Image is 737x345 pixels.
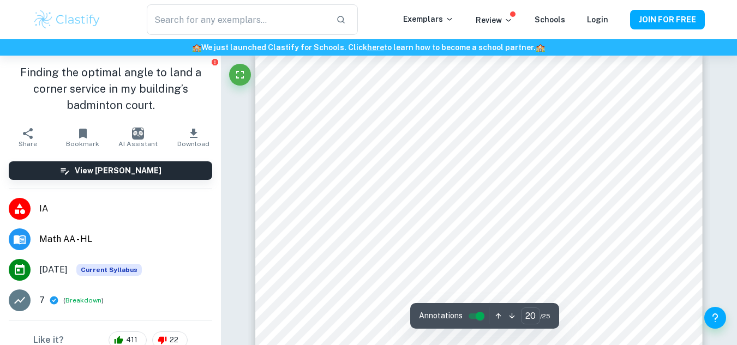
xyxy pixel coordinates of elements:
button: Fullscreen [229,64,251,86]
span: 🏫 [192,43,201,52]
a: Login [587,15,608,24]
div: This exemplar is based on the current syllabus. Feel free to refer to it for inspiration/ideas wh... [76,264,142,276]
span: ( ) [63,295,104,306]
span: [DATE] [39,263,68,276]
h1: Finding the optimal angle to land a corner service in my building’s badminton court. [9,64,212,113]
h6: We just launched Clastify for Schools. Click to learn how to become a school partner. [2,41,735,53]
button: AI Assistant [111,122,166,153]
button: Download [166,122,221,153]
span: Bookmark [66,140,99,148]
span: / 25 [540,311,550,321]
span: Math AA - HL [39,233,212,246]
a: Schools [535,15,565,24]
h6: View [PERSON_NAME] [75,165,161,177]
p: Review [476,14,513,26]
span: Annotations [419,310,463,322]
span: Download [177,140,209,148]
p: Exemplars [403,13,454,25]
button: Breakdown [65,295,101,305]
img: Clastify logo [33,9,102,31]
img: AI Assistant [132,128,144,140]
span: Current Syllabus [76,264,142,276]
button: JOIN FOR FREE [630,10,705,29]
span: Share [19,140,37,148]
span: IA [39,202,212,215]
p: 7 [39,294,45,307]
button: View [PERSON_NAME] [9,161,212,180]
a: here [367,43,384,52]
button: Help and Feedback [704,307,726,329]
input: Search for any exemplars... [147,4,327,35]
button: Report issue [211,58,219,66]
span: AI Assistant [118,140,158,148]
button: Bookmark [55,122,110,153]
span: 🏫 [536,43,545,52]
